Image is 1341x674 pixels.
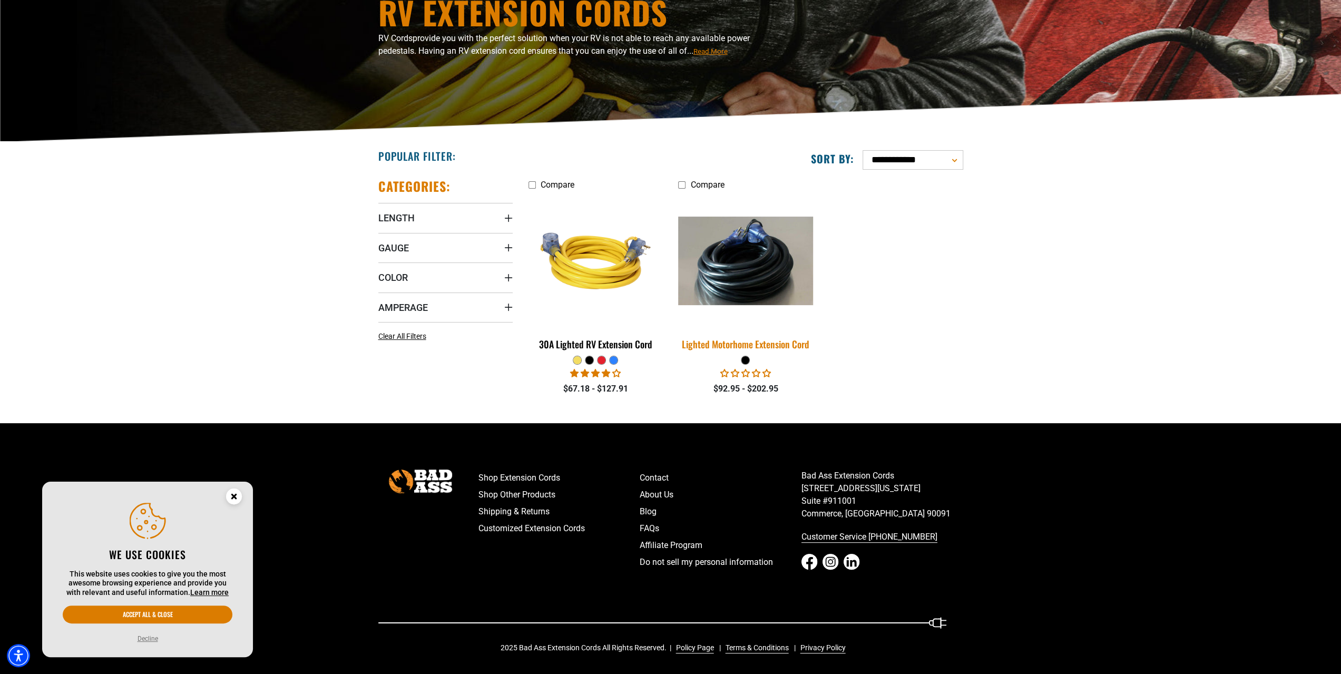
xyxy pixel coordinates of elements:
button: Accept all & close [63,605,232,623]
a: Contact [640,470,801,486]
div: $92.95 - $202.95 [678,383,813,395]
h2: We use cookies [63,548,232,561]
img: yellow [529,200,662,321]
aside: Cookie Consent [42,482,253,658]
span: 0.00 stars [720,368,771,378]
span: provide you with the perfect solution when your RV is not able to reach any available power pedes... [378,33,750,56]
a: LinkedIn - open in a new tab [844,554,859,570]
a: black Lighted Motorhome Extension Cord [678,195,813,355]
a: Privacy Policy [796,642,846,653]
span: Clear All Filters [378,332,426,340]
button: Decline [134,633,161,644]
label: Sort by: [811,152,854,165]
img: Bad Ass Extension Cords [389,470,452,493]
button: Close this option [215,482,253,514]
div: Accessibility Menu [7,644,30,667]
div: Lighted Motorhome Extension Cord [678,339,813,349]
a: Instagram - open in a new tab [823,554,838,570]
a: yellow 30A Lighted RV Extension Cord [528,195,663,355]
a: About Us [640,486,801,503]
a: Customized Extension Cords [478,520,640,537]
p: This website uses cookies to give you the most awesome browsing experience and provide you with r... [63,570,232,598]
span: Gauge [378,242,409,254]
span: Color [378,271,408,284]
a: Policy Page [672,642,714,653]
a: This website uses cookies to give you the most awesome browsing experience and provide you with r... [190,588,229,597]
a: Do not sell my personal information [640,554,801,571]
span: Compare [541,180,574,190]
a: Shop Extension Cords [478,470,640,486]
summary: Gauge [378,233,513,262]
summary: Length [378,203,513,232]
a: Terms & Conditions [721,642,789,653]
p: RV Cords [378,32,763,57]
summary: Color [378,262,513,292]
span: 4.11 stars [570,368,621,378]
a: call 833-674-1699 [801,529,963,545]
summary: Amperage [378,292,513,322]
p: Bad Ass Extension Cords [STREET_ADDRESS][US_STATE] Suite #911001 Commerce, [GEOGRAPHIC_DATA] 90091 [801,470,963,520]
a: Shop Other Products [478,486,640,503]
a: Affiliate Program [640,537,801,554]
a: Shipping & Returns [478,503,640,520]
h2: Categories: [378,178,451,194]
h2: Popular Filter: [378,149,456,163]
span: Compare [690,180,724,190]
a: Blog [640,503,801,520]
div: 2025 Bad Ass Extension Cords All Rights Reserved. [501,642,853,653]
span: Read More [693,47,728,55]
img: black [672,217,819,305]
a: Clear All Filters [378,331,430,342]
div: $67.18 - $127.91 [528,383,663,395]
a: FAQs [640,520,801,537]
span: Length [378,212,415,224]
span: Amperage [378,301,428,314]
div: 30A Lighted RV Extension Cord [528,339,663,349]
a: Facebook - open in a new tab [801,554,817,570]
